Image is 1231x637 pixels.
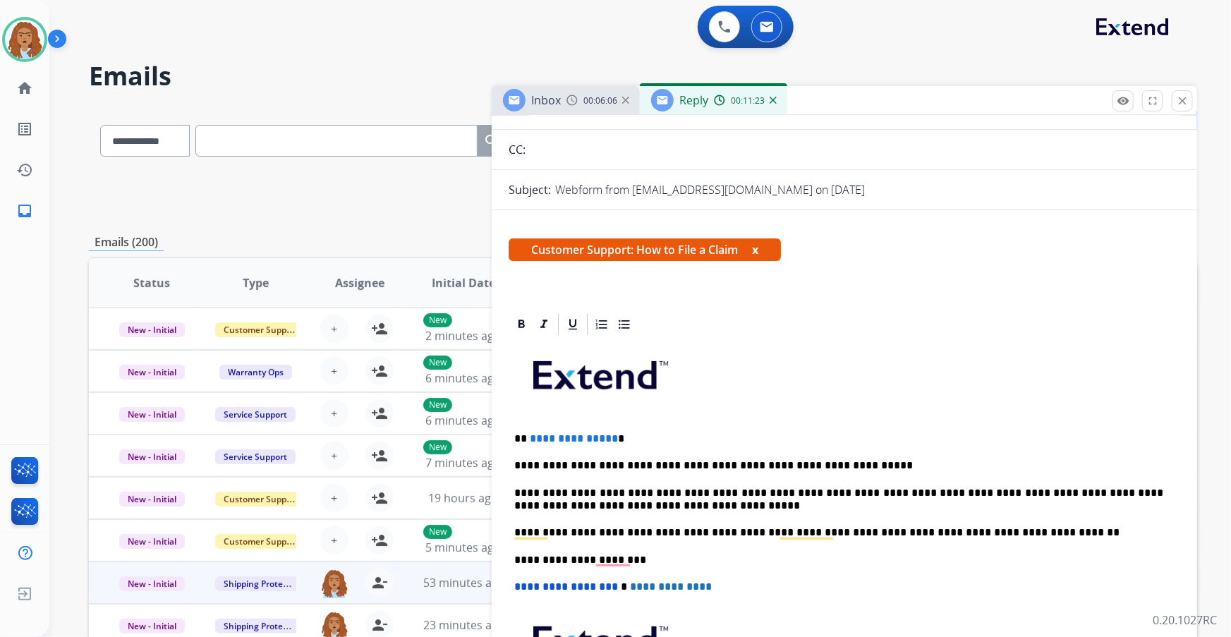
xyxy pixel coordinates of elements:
[89,233,164,251] p: Emails (200)
[243,274,269,291] span: Type
[371,490,388,506] mat-icon: person_add
[119,322,185,337] span: New - Initial
[371,532,388,549] mat-icon: person_add
[423,440,452,454] p: New
[371,363,388,380] mat-icon: person_add
[320,442,348,470] button: +
[1153,612,1217,629] p: 0.20.1027RC
[331,490,337,506] span: +
[432,274,495,291] span: Initial Date
[371,447,388,464] mat-icon: person_add
[119,534,185,549] span: New - Initial
[423,525,452,539] p: New
[731,95,765,107] span: 00:11:23
[423,617,505,633] span: 23 minutes ago
[5,20,44,59] img: avatar
[509,141,526,158] p: CC:
[133,274,170,291] span: Status
[16,121,33,138] mat-icon: list_alt
[533,314,554,335] div: Italic
[423,313,452,327] p: New
[215,534,307,549] span: Customer Support
[679,92,708,108] span: Reply
[425,328,501,344] span: 2 minutes ago
[425,413,501,428] span: 6 minutes ago
[16,202,33,219] mat-icon: inbox
[335,274,384,291] span: Assignee
[425,540,501,555] span: 5 minutes ago
[16,162,33,178] mat-icon: history
[119,619,185,633] span: New - Initial
[562,314,583,335] div: Underline
[555,181,865,198] p: Webform from [EMAIL_ADDRESS][DOMAIN_NAME] on [DATE]
[423,398,452,412] p: New
[371,617,388,633] mat-icon: person_remove
[119,407,185,422] span: New - Initial
[509,238,781,261] span: Customer Support: How to File a Claim
[119,576,185,591] span: New - Initial
[752,241,758,258] button: x
[371,405,388,422] mat-icon: person_add
[531,92,561,108] span: Inbox
[331,363,337,380] span: +
[320,315,348,343] button: +
[215,619,312,633] span: Shipping Protection
[89,62,1197,90] h2: Emails
[423,575,505,590] span: 53 minutes ago
[16,80,33,97] mat-icon: home
[423,356,452,370] p: New
[1176,95,1189,107] mat-icon: close
[215,492,307,506] span: Customer Support
[331,532,337,549] span: +
[219,365,292,380] span: Warranty Ops
[425,370,501,386] span: 6 minutes ago
[320,484,348,512] button: +
[320,526,348,554] button: +
[320,569,348,598] img: agent-avatar
[511,314,532,335] div: Bold
[331,320,337,337] span: +
[425,455,501,471] span: 7 minutes ago
[215,322,307,337] span: Customer Support
[215,407,296,422] span: Service Support
[215,576,312,591] span: Shipping Protection
[509,181,551,198] p: Subject:
[1117,95,1129,107] mat-icon: remove_red_eye
[215,449,296,464] span: Service Support
[483,133,500,150] mat-icon: search
[119,492,185,506] span: New - Initial
[614,314,635,335] div: Bullet List
[320,399,348,427] button: +
[320,357,348,385] button: +
[583,95,617,107] span: 00:06:06
[119,365,185,380] span: New - Initial
[331,405,337,422] span: +
[371,574,388,591] mat-icon: person_remove
[331,447,337,464] span: +
[371,320,388,337] mat-icon: person_add
[1146,95,1159,107] mat-icon: fullscreen
[119,449,185,464] span: New - Initial
[428,490,498,506] span: 19 hours ago
[591,314,612,335] div: Ordered List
